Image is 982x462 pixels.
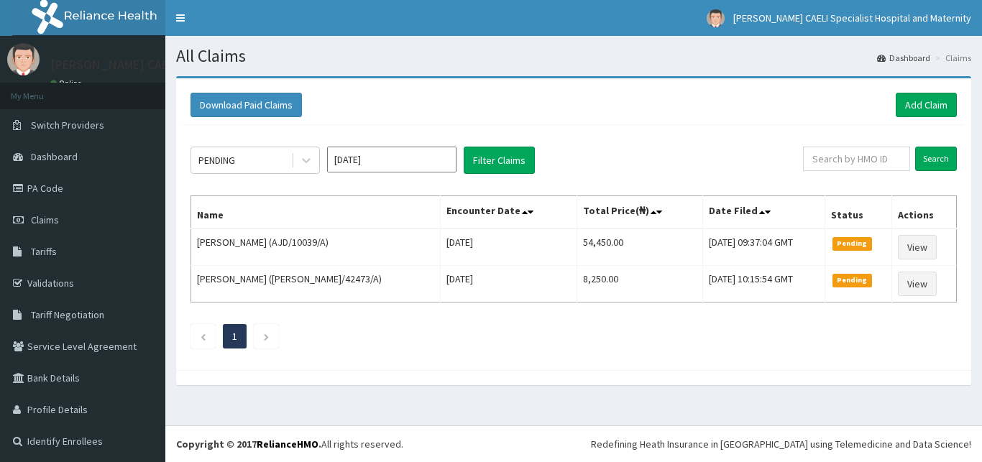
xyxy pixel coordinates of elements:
[191,228,441,266] td: [PERSON_NAME] (AJD/10039/A)
[31,245,57,258] span: Tariffs
[896,93,957,117] a: Add Claim
[191,266,441,302] td: [PERSON_NAME] ([PERSON_NAME]/42473/A)
[703,196,825,229] th: Date Filed
[327,147,456,172] input: Select Month and Year
[198,153,235,167] div: PENDING
[877,52,930,64] a: Dashboard
[707,9,725,27] img: User Image
[31,213,59,226] span: Claims
[898,272,937,296] a: View
[440,266,577,302] td: [DATE]
[232,330,237,343] a: Page 1 is your current page
[165,425,982,462] footer: All rights reserved.
[591,437,971,451] div: Redefining Heath Insurance in [GEOGRAPHIC_DATA] using Telemedicine and Data Science!
[832,274,872,287] span: Pending
[703,266,825,302] td: [DATE] 10:15:54 GMT
[31,150,78,163] span: Dashboard
[577,266,703,302] td: 8,250.00
[257,438,318,451] a: RelianceHMO
[31,308,104,321] span: Tariff Negotiation
[7,43,40,75] img: User Image
[932,52,971,64] li: Claims
[464,147,535,174] button: Filter Claims
[31,119,104,131] span: Switch Providers
[191,93,302,117] button: Download Paid Claims
[892,196,957,229] th: Actions
[191,196,441,229] th: Name
[825,196,892,229] th: Status
[263,330,270,343] a: Next page
[50,78,85,88] a: Online
[733,11,971,24] span: [PERSON_NAME] CAELI Specialist Hospital and Maternity
[176,47,971,65] h1: All Claims
[915,147,957,171] input: Search
[200,330,206,343] a: Previous page
[898,235,937,259] a: View
[832,237,872,250] span: Pending
[803,147,910,171] input: Search by HMO ID
[703,228,825,266] td: [DATE] 09:37:04 GMT
[50,58,368,71] p: [PERSON_NAME] CAELI Specialist Hospital and Maternity
[440,196,577,229] th: Encounter Date
[440,228,577,266] td: [DATE]
[176,438,321,451] strong: Copyright © 2017 .
[577,196,703,229] th: Total Price(₦)
[577,228,703,266] td: 54,450.00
